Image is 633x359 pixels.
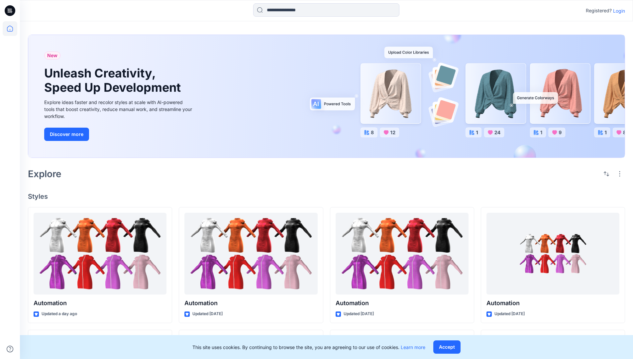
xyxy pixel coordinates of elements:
[34,213,166,295] a: Automation
[184,299,317,308] p: Automation
[344,310,374,317] p: Updated [DATE]
[336,299,469,308] p: Automation
[486,213,619,295] a: Automation
[42,310,77,317] p: Updated a day ago
[44,128,89,141] button: Discover more
[192,310,223,317] p: Updated [DATE]
[586,7,612,15] p: Registered?
[192,344,425,351] p: This site uses cookies. By continuing to browse the site, you are agreeing to our use of cookies.
[336,213,469,295] a: Automation
[28,169,61,179] h2: Explore
[44,66,184,95] h1: Unleash Creativity, Speed Up Development
[34,299,166,308] p: Automation
[401,344,425,350] a: Learn more
[44,99,194,120] div: Explore ideas faster and recolor styles at scale with AI-powered tools that boost creativity, red...
[28,192,625,200] h4: Styles
[486,299,619,308] p: Automation
[184,213,317,295] a: Automation
[44,128,194,141] a: Discover more
[47,52,57,60] span: New
[613,7,625,14] p: Login
[433,340,461,354] button: Accept
[494,310,525,317] p: Updated [DATE]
